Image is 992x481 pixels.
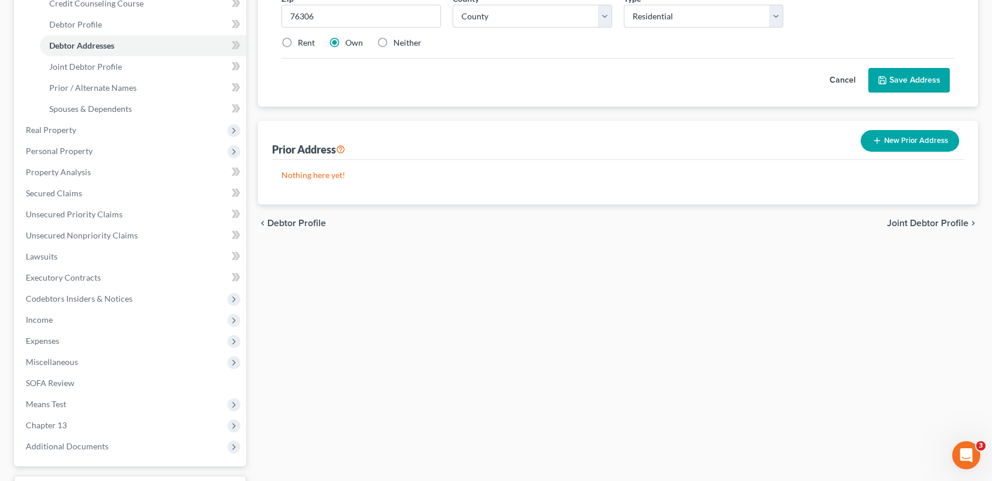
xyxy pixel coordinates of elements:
[16,183,246,204] a: Secured Claims
[16,267,246,288] a: Executory Contracts
[26,441,108,451] span: Additional Documents
[281,169,954,181] p: Nothing here yet!
[267,219,326,228] span: Debtor Profile
[49,40,114,50] span: Debtor Addresses
[49,83,137,93] span: Prior / Alternate Names
[26,188,82,198] span: Secured Claims
[49,62,122,71] span: Joint Debtor Profile
[26,336,59,346] span: Expenses
[26,357,78,367] span: Miscellaneous
[969,219,978,228] i: chevron_right
[40,56,246,77] a: Joint Debtor Profile
[16,204,246,225] a: Unsecured Priority Claims
[272,142,345,156] div: Prior Address
[16,246,246,267] a: Lawsuits
[281,5,441,28] input: XXXXX
[952,441,980,469] iframe: Intercom live chat
[26,378,74,388] span: SOFA Review
[49,104,132,114] span: Spouses & Dependents
[26,420,67,430] span: Chapter 13
[345,37,363,49] label: Own
[16,225,246,246] a: Unsecured Nonpriority Claims
[26,209,123,219] span: Unsecured Priority Claims
[40,77,246,98] a: Prior / Alternate Names
[40,35,246,56] a: Debtor Addresses
[817,69,868,92] button: Cancel
[16,373,246,394] a: SOFA Review
[26,399,66,409] span: Means Test
[26,251,57,261] span: Lawsuits
[26,272,101,282] span: Executory Contracts
[887,219,969,228] span: Joint Debtor Profile
[16,162,246,183] a: Property Analysis
[976,441,986,451] span: 3
[887,219,978,228] button: Joint Debtor Profile chevron_right
[26,125,76,135] span: Real Property
[868,68,950,93] button: Save Address
[861,130,959,152] button: New Prior Address
[40,14,246,35] a: Debtor Profile
[26,230,138,240] span: Unsecured Nonpriority Claims
[49,19,102,29] span: Debtor Profile
[298,37,315,49] label: Rent
[26,294,133,303] span: Codebtors Insiders & Notices
[40,98,246,120] a: Spouses & Dependents
[26,167,91,177] span: Property Analysis
[393,37,422,49] label: Neither
[26,315,53,325] span: Income
[258,219,326,228] button: chevron_left Debtor Profile
[26,146,93,156] span: Personal Property
[258,219,267,228] i: chevron_left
